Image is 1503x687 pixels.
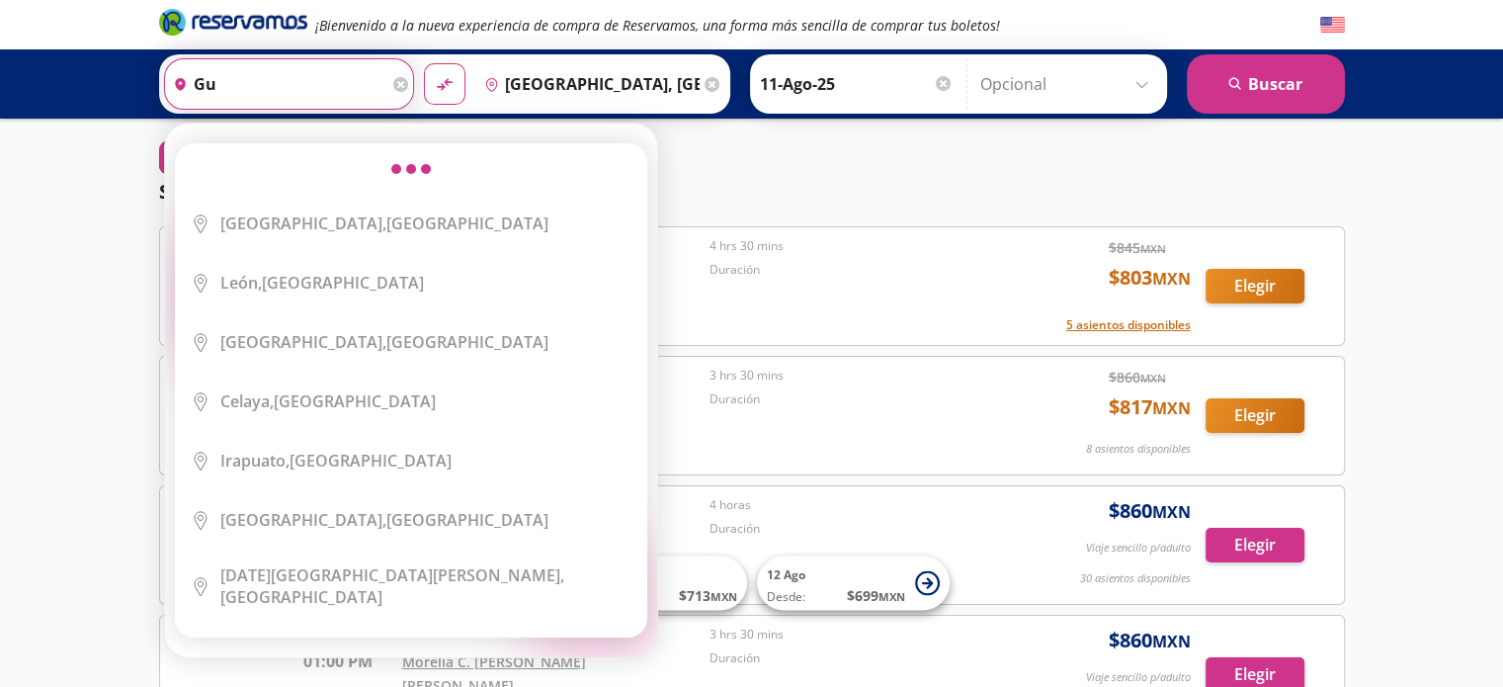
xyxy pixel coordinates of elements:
[315,16,1000,35] em: ¡Bienvenido a la nueva experiencia de compra de Reservamos, una forma más sencilla de comprar tus...
[220,331,548,353] div: [GEOGRAPHIC_DATA]
[1320,13,1345,38] button: English
[710,520,1008,538] p: Duración
[220,272,424,294] div: [GEOGRAPHIC_DATA]
[847,585,905,606] span: $ 699
[220,564,564,586] b: [DATE][GEOGRAPHIC_DATA][PERSON_NAME],
[220,272,262,294] b: León,
[1066,316,1191,334] button: 5 asientos disponibles
[159,177,413,207] p: Seleccionar horario de ida
[710,496,1008,514] p: 4 horas
[303,649,392,673] p: 01:00 PM
[220,390,436,412] div: [GEOGRAPHIC_DATA]
[1206,269,1304,303] button: Elegir
[220,509,386,531] b: [GEOGRAPHIC_DATA],
[1086,669,1191,686] p: Viaje sencillo p/adulto
[710,589,737,604] small: MXN
[220,450,452,472] div: [GEOGRAPHIC_DATA]
[1080,570,1191,587] p: 30 asientos disponibles
[1086,540,1191,557] p: Viaje sencillo p/adulto
[220,509,548,531] div: [GEOGRAPHIC_DATA]
[980,59,1157,109] input: Opcional
[220,213,548,234] div: [GEOGRAPHIC_DATA]
[220,331,386,353] b: [GEOGRAPHIC_DATA],
[767,566,805,583] span: 12 Ago
[1187,54,1345,114] button: Buscar
[220,564,631,608] div: [GEOGRAPHIC_DATA]
[159,140,250,175] button: 0Filtros
[878,589,905,604] small: MXN
[1086,441,1191,458] p: 8 asientos disponibles
[710,626,1008,644] p: 3 hrs 30 mins
[710,390,1008,408] p: Duración
[760,59,954,109] input: Elegir Fecha
[1109,237,1166,258] span: $ 845
[1152,268,1191,290] small: MXN
[767,588,805,606] span: Desde:
[1109,496,1191,526] span: $ 860
[1140,371,1166,386] small: MXN
[710,261,1008,279] p: Duración
[159,7,307,43] a: Brand Logo
[1140,241,1166,256] small: MXN
[1206,398,1304,433] button: Elegir
[1109,626,1191,655] span: $ 860
[1152,397,1191,419] small: MXN
[1109,367,1166,387] span: $ 860
[220,390,274,412] b: Celaya,
[679,585,737,606] span: $ 713
[710,649,1008,667] p: Duración
[165,59,388,109] input: Buscar Origen
[159,7,307,37] i: Brand Logo
[1109,263,1191,293] span: $ 803
[1152,631,1191,652] small: MXN
[220,213,386,234] b: [GEOGRAPHIC_DATA],
[476,59,700,109] input: Buscar Destino
[710,237,1008,255] p: 4 hrs 30 mins
[757,557,950,611] button: 12 AgoDesde:$699MXN
[1206,528,1304,562] button: Elegir
[220,450,290,472] b: Irapuato,
[1109,392,1191,422] span: $ 817
[1152,501,1191,523] small: MXN
[710,367,1008,385] p: 3 hrs 30 mins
